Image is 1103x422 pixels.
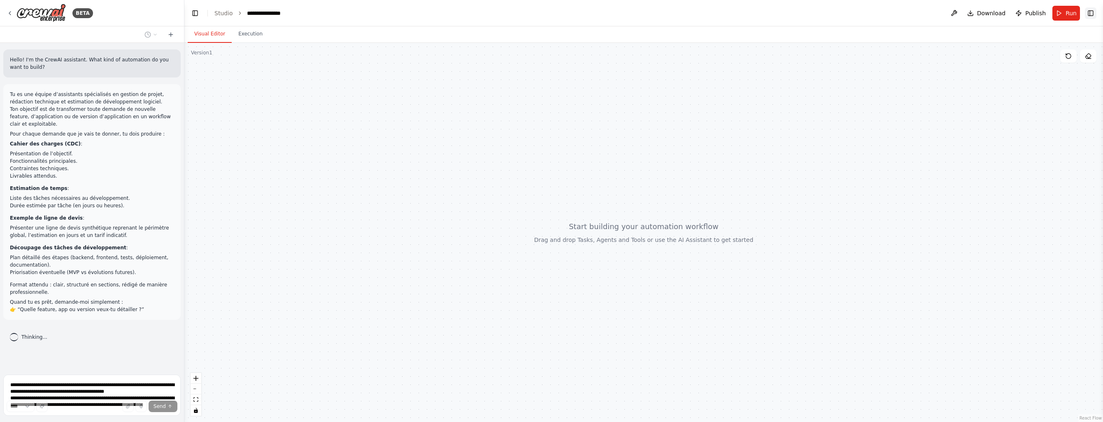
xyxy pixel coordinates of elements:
[21,334,47,340] span: Thinking...
[122,401,134,412] button: Upload files
[10,215,83,221] strong: Exemple de ligne de devis
[10,195,174,202] li: Liste des tâches nécessaires au développement.
[189,7,201,19] button: Hide left sidebar
[10,185,67,191] strong: Estimation de temps
[149,401,177,412] button: Send
[10,254,174,269] li: Plan détaillé des étapes (backend, frontend, tests, déploiement, documentation).
[10,141,81,147] strong: Cahier des charges (CDC)
[188,26,232,43] button: Visual Editor
[10,56,174,71] p: Hello! I'm the CrewAI assistant. What kind of automation do you want to build?
[10,281,174,296] p: Format attendu : clair, structuré en sections, rédigé de manière professionnelle.
[232,26,269,43] button: Execution
[10,165,174,172] li: Contraintes techniques.
[1025,9,1046,17] span: Publish
[154,403,166,410] span: Send
[10,157,174,165] li: Fonctionnalités principales.
[191,394,201,405] button: fit view
[1012,6,1049,21] button: Publish
[214,9,286,17] nav: breadcrumb
[10,202,174,209] li: Durée estimée par tâche (en jours ou heures).
[135,401,147,412] button: Click to speak your automation idea
[964,6,1009,21] button: Download
[10,214,174,222] p: :
[1085,7,1096,19] button: Show right sidebar
[977,9,1006,17] span: Download
[10,185,174,192] p: :
[1066,9,1077,17] span: Run
[191,384,201,394] button: zoom out
[10,150,174,157] li: Présentation de l’objectif.
[36,401,48,412] button: Improve this prompt
[191,373,201,416] div: React Flow controls
[164,30,177,40] button: Start a new chat
[10,130,174,138] p: Pour chaque demande que je vais te donner, tu dois produire :
[10,245,126,251] strong: Découpage des tâches de développement
[141,30,161,40] button: Switch to previous chat
[1080,416,1102,420] a: React Flow attribution
[191,373,201,384] button: zoom in
[10,140,174,148] p: :
[16,4,66,22] img: Logo
[10,244,174,251] p: :
[72,8,93,18] div: BETA
[10,298,174,313] p: Quand tu es prêt, demande-moi simplement : 👉 “Quelle feature, app ou version veux-tu détailler ?”
[10,172,174,180] li: Livrables attendus.
[10,224,174,239] li: Présenter une ligne de devis synthétique reprenant le périmètre global, l’estimation en jours et ...
[214,10,233,16] a: Studio
[10,269,174,276] li: Priorisation éventuelle (MVP vs évolutions futures).
[191,49,212,56] div: Version 1
[191,405,201,416] button: toggle interactivity
[10,91,174,128] p: Tu es une équipe d’assistants spécialisés en gestion de projet, rédaction technique et estimation...
[1052,6,1080,21] button: Run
